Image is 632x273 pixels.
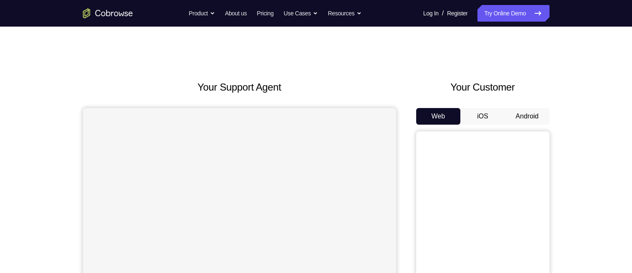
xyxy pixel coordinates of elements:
h2: Your Customer [416,80,550,95]
a: Go to the home page [83,8,133,18]
button: Web [416,108,461,125]
a: Log In [423,5,439,22]
a: Register [447,5,467,22]
button: iOS [460,108,505,125]
h2: Your Support Agent [83,80,396,95]
button: Android [505,108,550,125]
button: Use Cases [284,5,318,22]
a: Pricing [257,5,273,22]
a: About us [225,5,247,22]
button: Resources [328,5,362,22]
button: Product [189,5,215,22]
a: Try Online Demo [477,5,549,22]
span: / [442,8,444,18]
